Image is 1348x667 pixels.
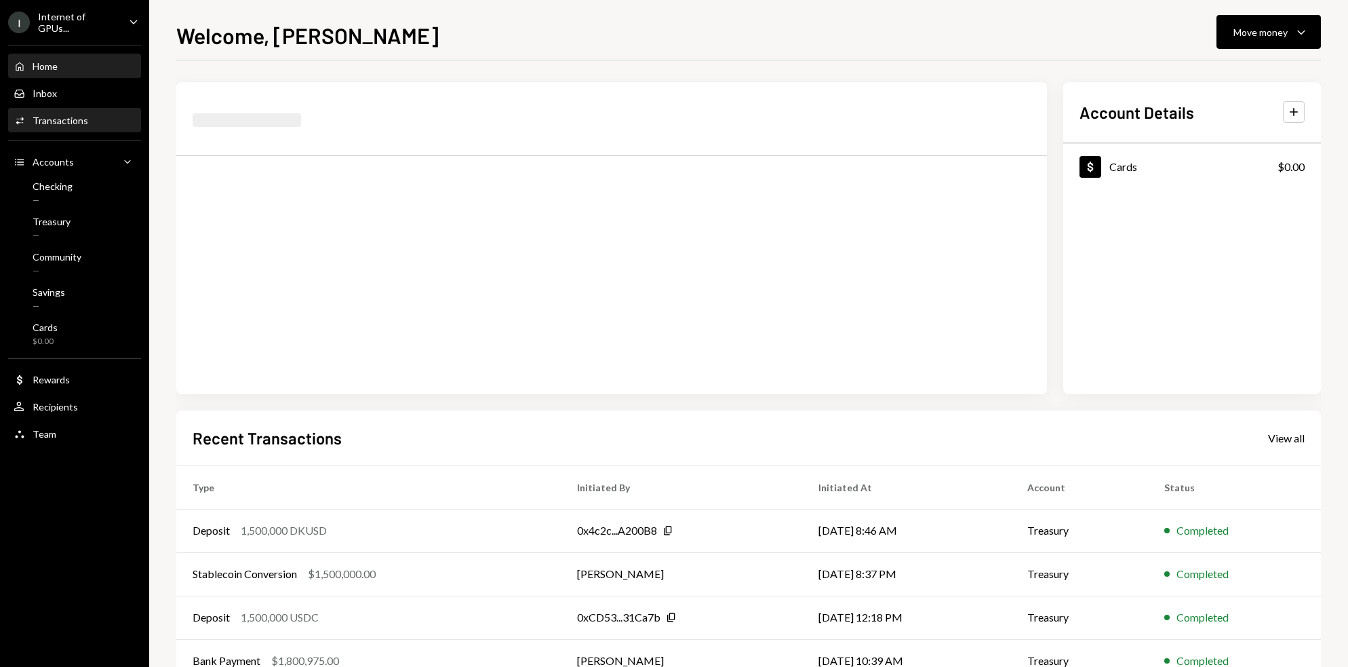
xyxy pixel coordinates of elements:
[1011,552,1148,596] td: Treasury
[1063,144,1321,189] a: Cards$0.00
[577,609,660,626] div: 0xCD53...31Ca7b
[1176,522,1229,539] div: Completed
[33,301,65,312] div: —
[1109,160,1137,173] div: Cards
[176,465,561,509] th: Type
[33,251,81,263] div: Community
[8,54,141,78] a: Home
[1079,101,1194,123] h2: Account Details
[193,522,230,539] div: Deposit
[8,212,141,244] a: Treasury—
[33,60,58,72] div: Home
[33,230,71,242] div: —
[1011,465,1148,509] th: Account
[33,265,81,277] div: —
[33,286,65,298] div: Savings
[33,428,56,440] div: Team
[8,149,141,174] a: Accounts
[8,247,141,280] a: Community—
[577,522,657,539] div: 0x4c2c...A200B8
[1268,430,1305,445] a: View all
[193,566,297,582] div: Stablecoin Conversion
[33,195,73,206] div: —
[802,465,1012,509] th: Initiated At
[33,180,73,192] div: Checking
[241,522,327,539] div: 1,500,000 DKUSD
[1011,509,1148,552] td: Treasury
[1277,159,1305,175] div: $0.00
[1176,566,1229,582] div: Completed
[176,22,439,49] h1: Welcome, [PERSON_NAME]
[561,465,801,509] th: Initiated By
[802,596,1012,639] td: [DATE] 12:18 PM
[8,12,30,33] div: I
[1268,432,1305,445] div: View all
[8,108,141,132] a: Transactions
[33,322,58,333] div: Cards
[33,115,88,126] div: Transactions
[1011,596,1148,639] td: Treasury
[33,401,78,413] div: Recipients
[33,216,71,227] div: Treasury
[33,88,57,99] div: Inbox
[193,609,230,626] div: Deposit
[8,318,141,350] a: Cards$0.00
[1233,25,1288,39] div: Move money
[33,374,70,385] div: Rewards
[802,509,1012,552] td: [DATE] 8:46 AM
[561,552,801,596] td: [PERSON_NAME]
[193,427,342,449] h2: Recent Transactions
[38,11,118,34] div: Internet of GPUs...
[1176,609,1229,626] div: Completed
[8,421,141,446] a: Team
[33,336,58,347] div: $0.00
[1216,15,1321,49] button: Move money
[802,552,1012,596] td: [DATE] 8:37 PM
[8,81,141,105] a: Inbox
[33,156,74,168] div: Accounts
[241,609,319,626] div: 1,500,000 USDC
[8,367,141,392] a: Rewards
[8,282,141,315] a: Savings—
[308,566,376,582] div: $1,500,000.00
[8,176,141,209] a: Checking—
[8,394,141,419] a: Recipients
[1148,465,1321,509] th: Status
